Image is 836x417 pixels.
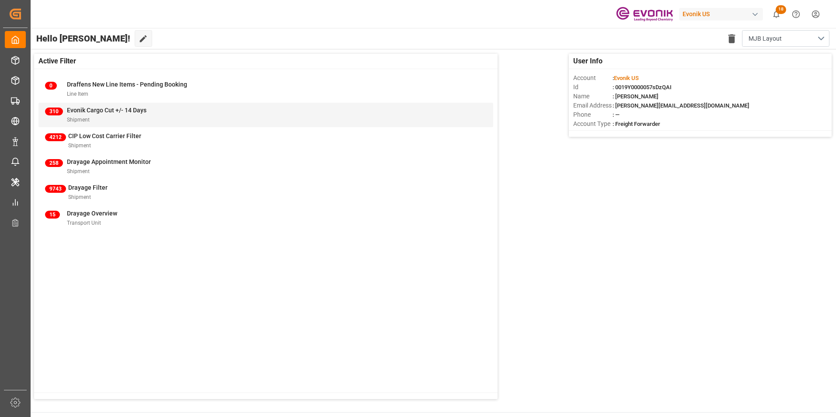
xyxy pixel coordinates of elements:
[36,30,130,47] span: Hello [PERSON_NAME]!
[67,168,90,174] span: Shipment
[742,30,829,47] button: open menu
[68,132,141,139] span: CIP Low Cost Carrier Filter
[45,82,57,90] span: 0
[45,108,63,115] span: 310
[749,34,782,43] span: MJB Layout
[616,7,673,22] img: Evonik-brand-mark-Deep-Purple-RGB.jpeg_1700498283.jpeg
[679,8,763,21] div: Evonik US
[573,119,613,129] span: Account Type
[45,133,66,141] span: 4212
[766,4,786,24] button: show 18 new notifications
[45,209,487,227] a: 15Drayage OverviewTransport Unit
[67,158,151,165] span: Drayage Appointment Monitor
[614,75,639,81] span: Evonik US
[573,56,603,66] span: User Info
[68,194,91,200] span: Shipment
[67,210,117,217] span: Drayage Overview
[38,56,76,66] span: Active Filter
[573,73,613,83] span: Account
[67,81,187,88] span: Draffens New Line Items - Pending Booking
[45,80,487,98] a: 0Draffens New Line Items - Pending BookingLine Item
[613,111,620,118] span: : —
[45,159,63,167] span: 258
[67,220,101,226] span: Transport Unit
[45,183,487,202] a: 9743Drayage FilterShipment
[613,93,658,100] span: : [PERSON_NAME]
[45,211,60,219] span: 15
[68,184,108,191] span: Drayage Filter
[573,83,613,92] span: Id
[45,157,487,176] a: 258Drayage Appointment MonitorShipment
[613,102,749,109] span: : [PERSON_NAME][EMAIL_ADDRESS][DOMAIN_NAME]
[679,6,766,22] button: Evonik US
[67,91,88,97] span: Line Item
[45,132,487,150] a: 4212CIP Low Cost Carrier FilterShipment
[45,106,487,124] a: 310Evonik Cargo Cut +/- 14 DaysShipment
[613,121,660,127] span: : Freight Forwarder
[45,185,66,193] span: 9743
[68,142,91,149] span: Shipment
[573,101,613,110] span: Email Address
[67,107,146,114] span: Evonik Cargo Cut +/- 14 Days
[573,92,613,101] span: Name
[776,5,786,14] span: 18
[573,110,613,119] span: Phone
[613,84,672,90] span: : 0019Y0000057sDzQAI
[67,117,90,123] span: Shipment
[786,4,806,24] button: Help Center
[613,75,639,81] span: :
